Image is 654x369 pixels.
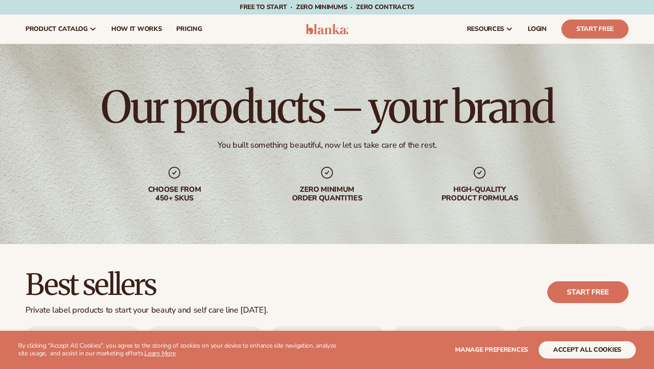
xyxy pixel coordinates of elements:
[520,15,554,44] a: LOGIN
[18,15,104,44] a: product catalog
[460,15,520,44] a: resources
[176,25,202,33] span: pricing
[25,269,268,300] h2: Best sellers
[547,281,629,303] a: Start free
[269,185,385,203] div: Zero minimum order quantities
[467,25,504,33] span: resources
[306,24,349,35] img: logo
[240,3,414,11] span: Free to start · ZERO minimums · ZERO contracts
[111,25,162,33] span: How It Works
[116,185,233,203] div: Choose from 450+ Skus
[18,342,342,358] p: By clicking "Accept All Cookies", you agree to the storing of cookies on your device to enhance s...
[218,140,437,150] div: You built something beautiful, now let us take care of the rest.
[169,15,209,44] a: pricing
[421,185,538,203] div: High-quality product formulas
[101,85,553,129] h1: Our products – your brand
[455,345,528,354] span: Manage preferences
[528,25,547,33] span: LOGIN
[561,20,629,39] a: Start Free
[455,341,528,359] button: Manage preferences
[25,305,268,315] div: Private label products to start your beauty and self care line [DATE].
[539,341,636,359] button: accept all cookies
[144,349,175,358] a: Learn More
[25,25,88,33] span: product catalog
[104,15,169,44] a: How It Works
